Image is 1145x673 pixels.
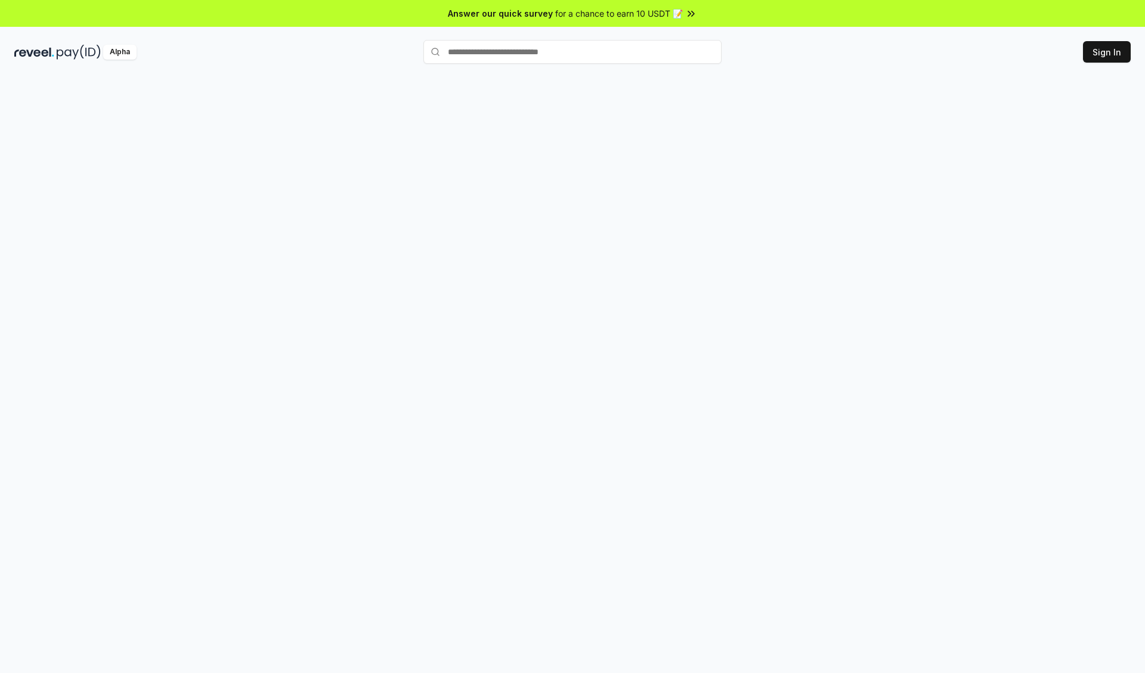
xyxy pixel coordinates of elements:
div: Alpha [103,45,137,60]
span: for a chance to earn 10 USDT 📝 [555,7,683,20]
img: pay_id [57,45,101,60]
button: Sign In [1083,41,1131,63]
span: Answer our quick survey [448,7,553,20]
img: reveel_dark [14,45,54,60]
